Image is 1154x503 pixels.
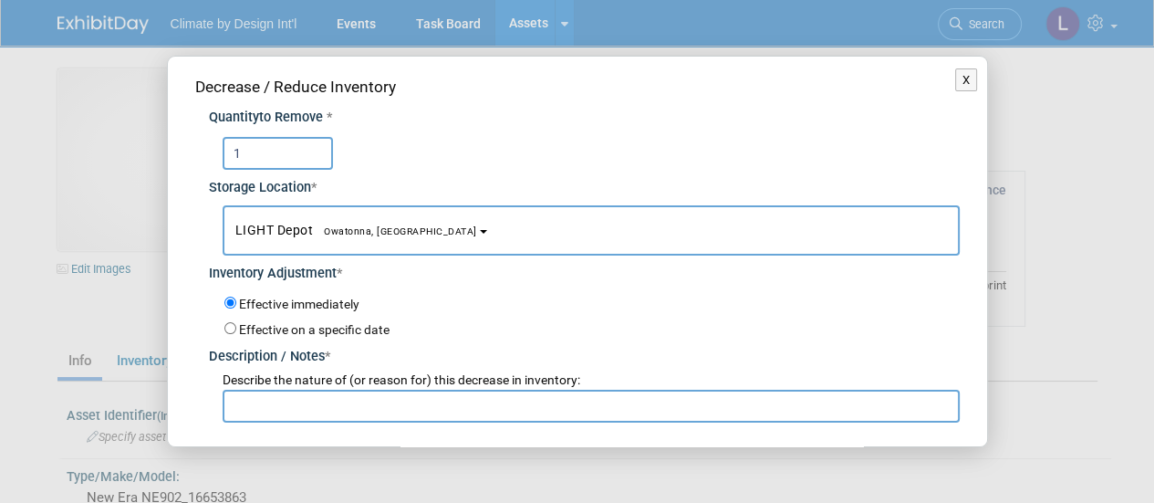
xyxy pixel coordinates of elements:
label: Effective on a specific date [239,322,390,337]
span: Describe the nature of (or reason for) this decrease in inventory: [223,372,580,387]
label: Effective immediately [239,296,359,314]
button: X [955,68,978,92]
div: Quantity [209,109,960,128]
div: Description / Notes [209,339,960,367]
button: LIGHT DepotOwatonna, [GEOGRAPHIC_DATA] [223,205,960,256]
span: Owatonna, [GEOGRAPHIC_DATA] [313,225,477,237]
span: to Remove [259,110,323,125]
div: Inventory Adjustment [209,256,960,284]
span: Decrease / Reduce Inventory [195,78,396,96]
div: Storage Location [209,170,960,198]
span: LIGHT Depot [235,223,477,237]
